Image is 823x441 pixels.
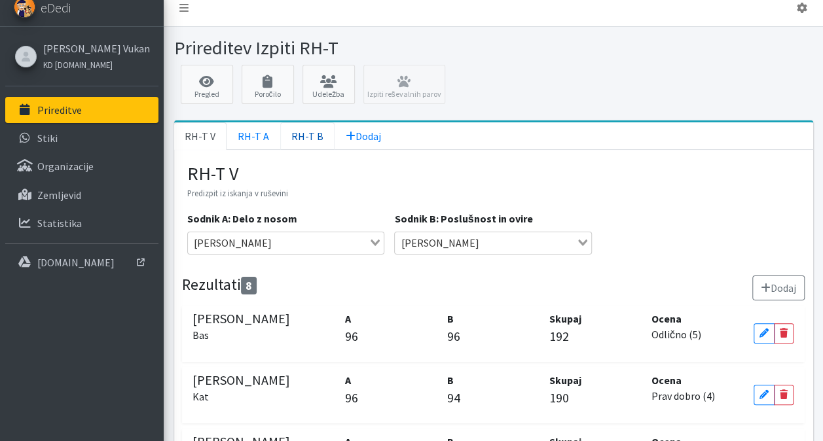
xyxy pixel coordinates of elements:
[192,311,336,342] h5: [PERSON_NAME]
[181,65,233,104] a: Pregled
[241,277,257,294] span: 8
[345,326,437,346] p: 96
[549,388,642,408] p: 190
[5,97,158,123] a: Prireditve
[43,60,113,70] small: KD [DOMAIN_NAME]
[5,249,158,275] a: [DOMAIN_NAME]
[174,122,227,150] a: RH-T V
[242,65,294,104] a: Poročilo
[174,37,489,60] h1: Prireditev Izpiti RH-T
[43,56,150,72] a: KD [DOMAIN_NAME]
[345,388,437,408] p: 96
[345,374,351,387] strong: A
[37,132,58,145] p: Stiki
[5,182,158,208] a: Zemljevid
[276,235,368,251] input: Search for option
[187,232,385,254] div: Search for option
[651,312,682,325] strong: Ocena
[549,312,581,325] strong: Skupaj
[192,390,209,403] small: Kat
[651,388,744,404] p: Prav dobro (4)
[5,153,158,179] a: Organizacije
[752,275,805,300] button: Dodaj
[549,374,581,387] strong: Skupaj
[394,232,592,254] div: Search for option
[651,374,682,387] strong: Ocena
[192,328,209,342] small: Bas
[447,374,454,387] strong: B
[37,103,82,116] p: Prireditve
[37,217,82,230] p: Statistika
[549,326,642,346] p: 192
[5,125,158,151] a: Stiki
[187,188,288,198] small: Predizpit iz iskanja v ruševini
[302,65,355,104] a: Udeležba
[447,326,540,346] p: 96
[394,211,532,226] label: Sodnik B: Poslušnost in ovire
[335,122,392,150] a: Dodaj
[280,122,335,150] a: RH-T B
[182,275,257,295] h4: Rezultati
[37,160,94,173] p: Organizacije
[345,312,351,325] strong: A
[651,326,744,342] p: Odlično (5)
[187,163,800,185] h3: RH-T V
[191,235,275,251] span: [PERSON_NAME]
[346,130,381,143] span: Dodaj
[447,312,454,325] strong: B
[43,41,150,56] a: [PERSON_NAME] Vukan
[483,235,575,251] input: Search for option
[187,211,297,226] label: Sodnik A: Delo z nosom
[192,372,336,404] h5: [PERSON_NAME]
[447,388,540,408] p: 94
[227,122,280,150] a: RH-T A
[397,235,482,251] span: [PERSON_NAME]
[5,210,158,236] a: Statistika
[37,256,115,269] p: [DOMAIN_NAME]
[37,188,81,202] p: Zemljevid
